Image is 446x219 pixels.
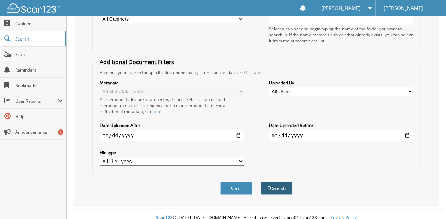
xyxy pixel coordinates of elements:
[152,109,161,115] a: here
[411,185,446,219] iframe: Chat Widget
[100,80,244,86] label: Metadata
[15,51,63,57] span: Scan
[100,97,244,115] div: All metadata fields are searched by default. Select a cabinet with metadata to enable filtering b...
[220,182,252,195] button: Clear
[15,129,63,135] span: Announcements
[96,58,178,66] legend: Additional Document Filters
[15,67,63,73] span: Reminders
[15,83,63,89] span: Bookmarks
[100,150,244,156] label: File type
[15,36,62,42] span: Search
[7,3,60,13] img: scan123-logo-white.svg
[58,129,63,135] div: 6
[384,6,423,10] span: [PERSON_NAME]
[15,20,63,26] span: Cabinets
[269,122,413,128] label: Date Uploaded Before
[100,130,244,141] input: start
[100,122,244,128] label: Date Uploaded After
[269,80,413,86] label: Uploaded By
[96,69,416,75] div: Enhance your search for specific documents using filters such as date and file type.
[269,26,413,44] div: Select a cabinet and begin typing the name of the folder you want to search in. If the name match...
[261,182,292,195] button: Search
[15,114,63,120] span: Help
[15,98,58,104] span: User Reports
[269,130,413,141] input: end
[321,6,360,10] span: [PERSON_NAME]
